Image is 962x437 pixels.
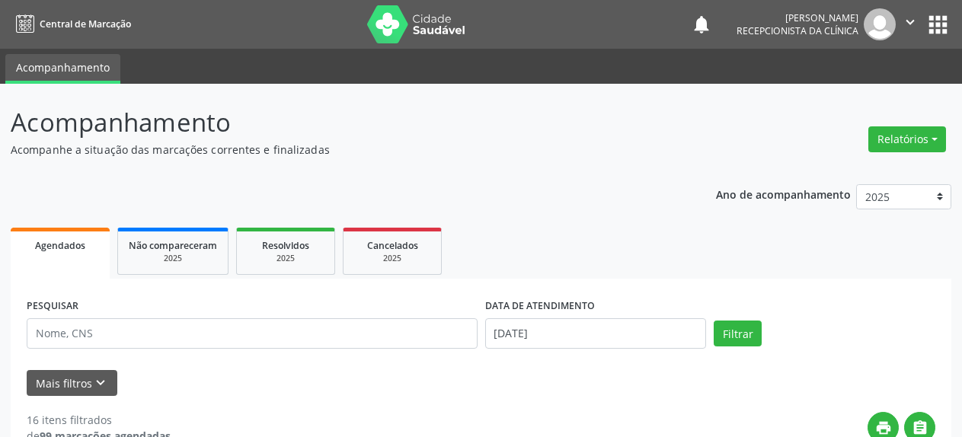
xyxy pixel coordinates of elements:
i: keyboard_arrow_down [92,375,109,391]
span: Central de Marcação [40,18,131,30]
div: [PERSON_NAME] [737,11,858,24]
input: Nome, CNS [27,318,478,349]
p: Acompanhamento [11,104,670,142]
img: img [864,8,896,40]
div: 16 itens filtrados [27,412,171,428]
a: Acompanhamento [5,54,120,84]
button: apps [925,11,951,38]
button: notifications [691,14,712,35]
div: 2025 [129,253,217,264]
span: Não compareceram [129,239,217,252]
a: Central de Marcação [11,11,131,37]
span: Agendados [35,239,85,252]
span: Cancelados [367,239,418,252]
span: Resolvidos [262,239,309,252]
span: Recepcionista da clínica [737,24,858,37]
i:  [902,14,919,30]
div: 2025 [248,253,324,264]
button:  [896,8,925,40]
label: PESQUISAR [27,295,78,318]
button: Mais filtroskeyboard_arrow_down [27,370,117,397]
input: Selecione um intervalo [485,318,707,349]
i: print [875,419,892,436]
button: Relatórios [868,126,946,152]
i:  [912,419,928,436]
button: Filtrar [714,321,762,346]
div: 2025 [354,253,430,264]
p: Ano de acompanhamento [716,184,851,203]
label: DATA DE ATENDIMENTO [485,295,595,318]
p: Acompanhe a situação das marcações correntes e finalizadas [11,142,670,158]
